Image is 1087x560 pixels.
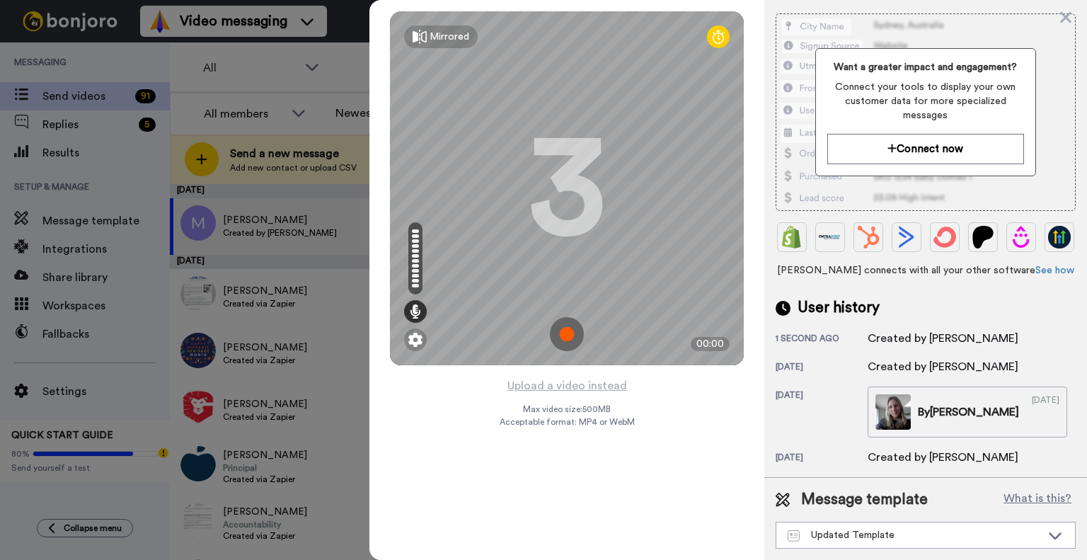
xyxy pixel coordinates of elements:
[788,530,800,542] img: Message-temps.svg
[1032,394,1059,430] div: [DATE]
[972,226,994,248] img: Patreon
[776,361,868,375] div: [DATE]
[776,452,868,466] div: [DATE]
[788,528,1041,542] div: Updated Template
[819,226,841,248] img: Ontraport
[827,134,1024,164] button: Connect now
[933,226,956,248] img: ConvertKit
[895,226,918,248] img: ActiveCampaign
[1010,226,1033,248] img: Drip
[801,489,928,510] span: Message template
[868,449,1018,466] div: Created by [PERSON_NAME]
[1035,265,1074,275] a: See how
[868,330,1018,347] div: Created by [PERSON_NAME]
[528,135,606,241] div: 3
[868,358,1018,375] div: Created by [PERSON_NAME]
[781,226,803,248] img: Shopify
[776,389,868,438] div: [DATE]
[918,404,1019,421] div: By [PERSON_NAME]
[776,333,868,347] div: 1 second ago
[1048,226,1071,248] img: GoHighLevel
[868,387,1067,438] a: By[PERSON_NAME][DATE]
[798,297,880,319] span: User history
[999,489,1076,510] button: What is this?
[523,404,611,415] span: Max video size: 500 MB
[875,394,911,430] img: 7f94bcfe-4e95-4fa3-b717-27b064d38525-thumb.jpg
[408,333,422,347] img: ic_gear.svg
[776,263,1076,278] span: [PERSON_NAME] connects with all your other software
[550,317,584,351] img: ic_record_start.svg
[827,80,1024,122] span: Connect your tools to display your own customer data for more specialized messages
[500,416,635,428] span: Acceptable format: MP4 or WebM
[691,337,730,351] div: 00:00
[503,377,631,395] button: Upload a video instead
[857,226,880,248] img: Hubspot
